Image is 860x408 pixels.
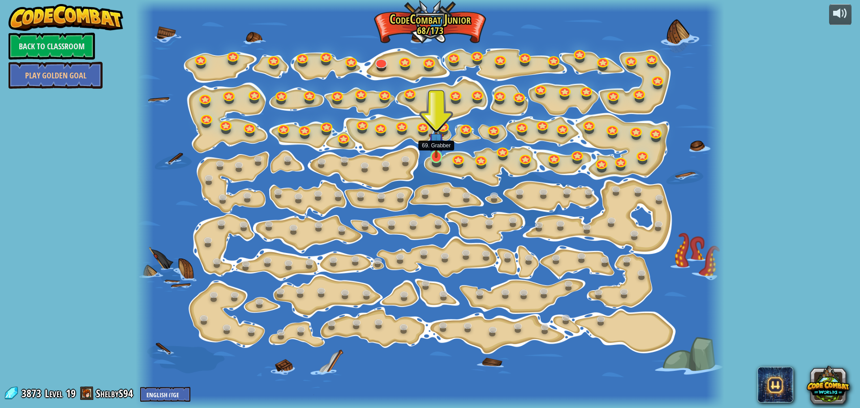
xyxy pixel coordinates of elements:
[829,4,851,25] button: Adjust volume
[96,386,136,400] a: ShelbyS94
[9,62,103,89] a: Play Golden Goal
[45,386,63,401] span: Level
[66,386,76,400] span: 19
[429,123,444,158] img: level-banner-unstarted-subscriber.png
[21,386,44,400] span: 3873
[9,4,123,31] img: CodeCombat - Learn how to code by playing a game
[9,33,95,60] a: Back to Classroom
